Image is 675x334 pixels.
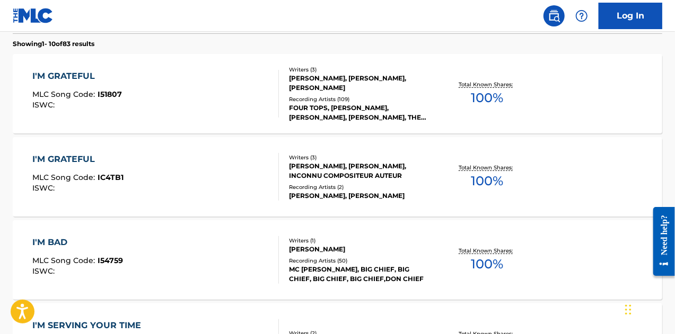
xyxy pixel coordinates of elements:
div: Recording Artists ( 2 ) [289,183,433,191]
a: Public Search [543,5,565,26]
span: I51807 [98,89,122,99]
div: [PERSON_NAME], [PERSON_NAME], INCONNU COMPOSITEUR AUTEUR [289,161,433,180]
div: Writers ( 3 ) [289,154,433,161]
div: Recording Artists ( 50 ) [289,257,433,265]
div: I'M GRATEFUL [32,70,122,83]
span: MLC Song Code : [32,173,98,182]
div: I'M BAD [32,236,123,249]
span: ISWC : [32,100,57,110]
p: Total Known Shares: [459,247,516,255]
span: 100 % [471,88,504,107]
div: I'M SERVING YOUR TIME [32,319,146,332]
div: Writers ( 3 ) [289,66,433,74]
div: [PERSON_NAME], [PERSON_NAME] [289,191,433,201]
div: [PERSON_NAME], [PERSON_NAME], [PERSON_NAME] [289,74,433,93]
div: Recording Artists ( 109 ) [289,95,433,103]
div: Writers ( 1 ) [289,237,433,245]
div: I'M GRATEFUL [32,153,124,166]
iframe: Chat Widget [622,283,675,334]
img: search [548,10,560,22]
p: Total Known Shares: [459,80,516,88]
span: 100 % [471,255,504,274]
div: Help [571,5,592,26]
span: MLC Song Code : [32,89,98,99]
a: I'M BADMLC Song Code:I54759ISWC:Writers (1)[PERSON_NAME]Recording Artists (50)MC [PERSON_NAME], B... [13,220,662,300]
img: help [575,10,588,22]
a: I'M GRATEFULMLC Song Code:I51807ISWC:Writers (3)[PERSON_NAME], [PERSON_NAME], [PERSON_NAME]Record... [13,54,662,133]
p: Showing 1 - 10 of 83 results [13,39,94,49]
span: IC4TB1 [98,173,124,182]
img: MLC Logo [13,8,54,23]
span: ISWC : [32,266,57,276]
span: MLC Song Code : [32,256,98,265]
a: I'M GRATEFULMLC Song Code:IC4TB1ISWC:Writers (3)[PERSON_NAME], [PERSON_NAME], INCONNU COMPOSITEUR... [13,137,662,216]
div: Drag [625,294,632,326]
div: FOUR TOPS, [PERSON_NAME], [PERSON_NAME], [PERSON_NAME], THE FOUR TOPS, [PERSON_NAME], FOUR TOPS, ... [289,103,433,122]
p: Total Known Shares: [459,164,516,171]
span: I54759 [98,256,123,265]
a: Log In [599,3,662,29]
iframe: Resource Center [645,198,675,284]
span: ISWC : [32,183,57,193]
div: MC [PERSON_NAME], BIG CHIEF, BIG CHIEF, BIG CHIEF, BIG CHIEF,DON CHIEF [289,265,433,284]
span: 100 % [471,171,504,191]
div: [PERSON_NAME] [289,245,433,254]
